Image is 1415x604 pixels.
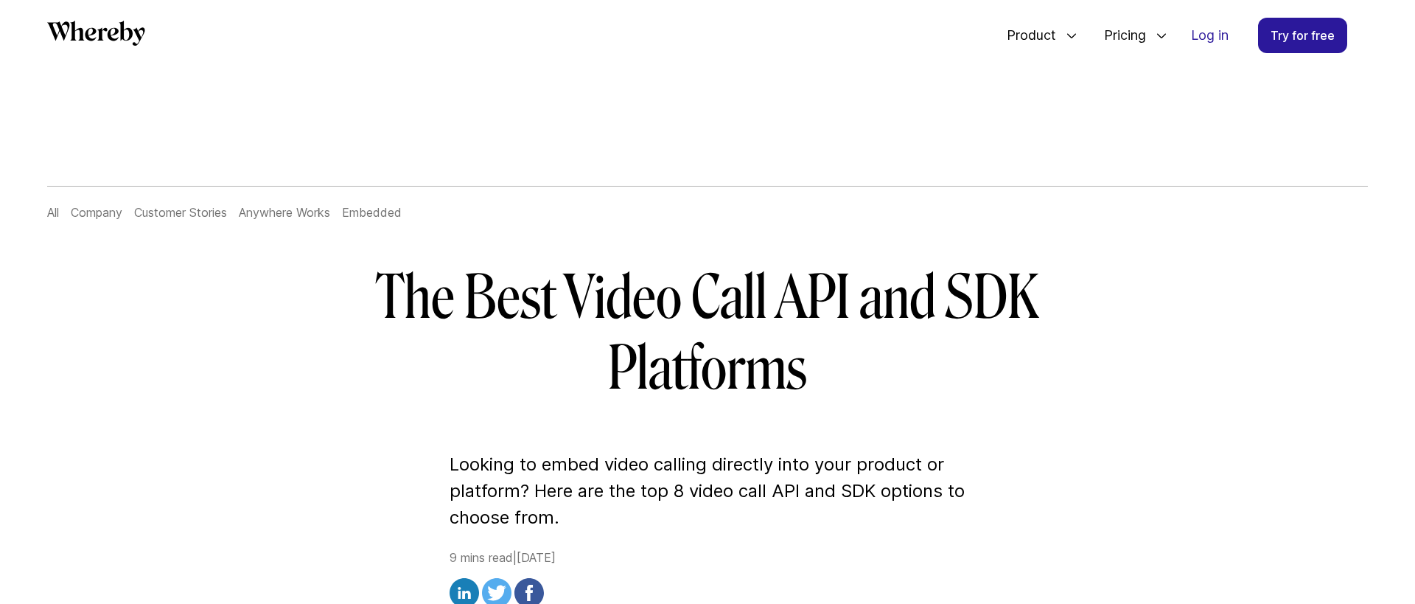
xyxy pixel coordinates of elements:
p: Looking to embed video calling directly into your product or platform? Here are the top 8 video c... [450,451,965,531]
a: Embedded [342,205,402,220]
a: Log in [1179,18,1240,52]
a: Try for free [1258,18,1347,53]
a: Whereby [47,21,145,51]
svg: Whereby [47,21,145,46]
span: Pricing [1089,11,1150,60]
a: All [47,205,59,220]
h1: The Best Video Call API and SDK Platforms [283,263,1132,404]
a: Anywhere Works [239,205,330,220]
a: Customer Stories [134,205,227,220]
a: Company [71,205,122,220]
span: Product [992,11,1060,60]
